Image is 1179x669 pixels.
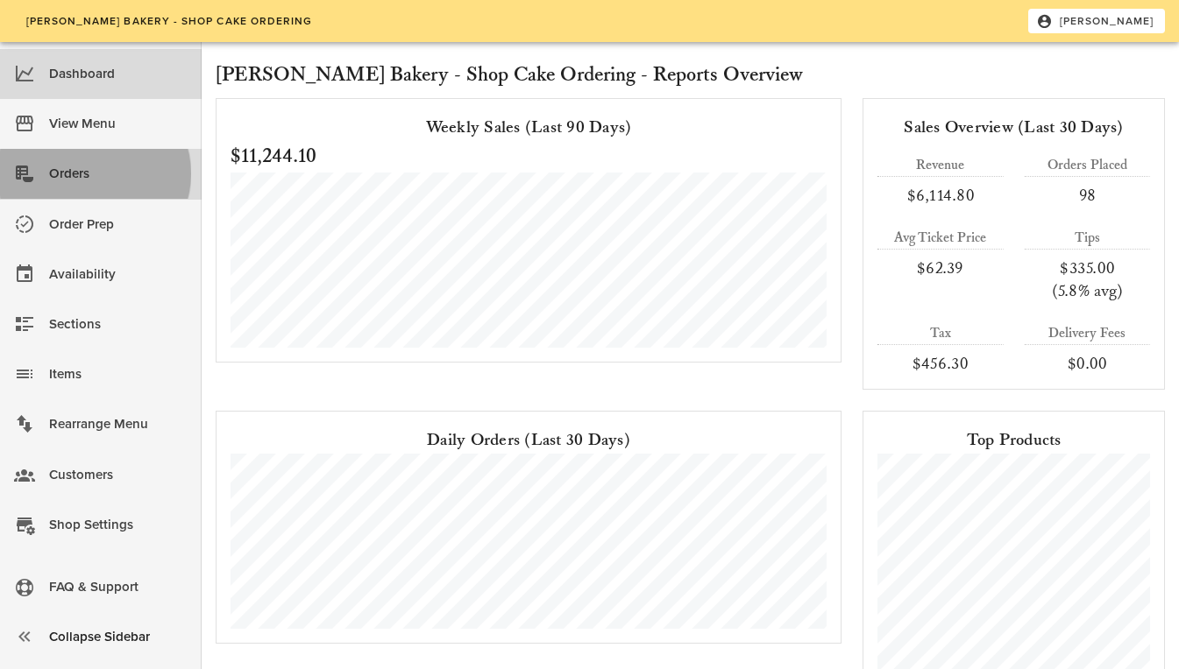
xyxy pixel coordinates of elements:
div: Rearrange Menu [49,410,188,439]
div: Collapse Sidebar [49,623,188,651]
div: $335.00 (5.8% avg) [1025,257,1151,302]
div: Sales Overview (Last 30 Days) [877,113,1150,141]
div: FAQ & Support [49,573,188,602]
div: Customers [49,461,188,489]
button: [PERSON_NAME] [1028,9,1165,33]
div: Top Products [877,426,1150,454]
div: 98 [1025,184,1151,207]
div: $456.30 [877,352,1004,375]
div: Delivery Fees [1025,323,1151,344]
span: [PERSON_NAME] Bakery - Shop Cake Ordering [25,15,312,27]
div: Availability [49,260,188,289]
div: Tax [877,323,1004,344]
div: View Menu [49,109,188,138]
div: Revenue [877,155,1004,176]
div: $0.00 [1025,352,1151,375]
div: Avg Ticket Price [877,228,1004,249]
div: Shop Settings [49,511,188,539]
div: Orders Placed [1025,155,1151,176]
span: [PERSON_NAME] [1040,13,1154,29]
a: [PERSON_NAME] Bakery - Shop Cake Ordering [14,9,323,33]
div: Daily Orders (Last 30 Days) [231,426,827,454]
div: $6,114.80 [877,184,1004,207]
h2: [PERSON_NAME] Bakery - Shop Cake Ordering - Reports Overview [216,60,1165,91]
div: Tips [1025,228,1151,249]
div: Weekly Sales (Last 90 Days) [231,113,827,141]
h2: $11,244.10 [231,141,827,173]
div: $62.39 [877,257,1004,279]
div: Orders [49,159,188,188]
div: Dashboard [49,60,188,88]
div: Items [49,360,188,389]
div: Order Prep [49,210,188,239]
div: Sections [49,310,188,339]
